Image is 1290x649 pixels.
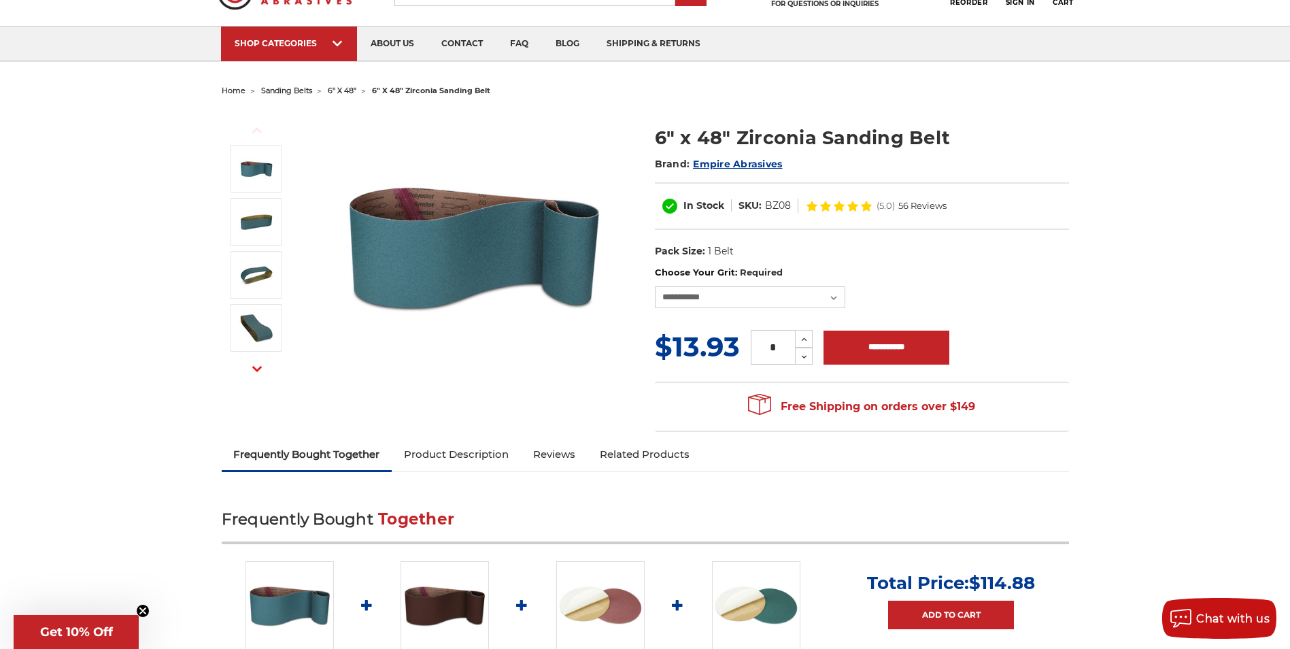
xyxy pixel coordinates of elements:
span: $114.88 [969,572,1035,594]
img: 6" x 48" Zirconia Sanding Belt [338,110,610,382]
a: blog [542,27,593,61]
span: 56 Reviews [898,201,947,210]
span: Frequently Bought [222,510,373,529]
span: Brand: [655,158,690,170]
dt: Pack Size: [655,244,705,259]
a: sanding belts [261,86,312,95]
dd: 1 Belt [708,244,734,259]
button: Previous [241,116,273,145]
button: Chat with us [1162,598,1276,639]
div: SHOP CATEGORIES [235,38,343,48]
button: Close teaser [136,604,150,618]
a: Empire Abrasives [693,158,782,170]
small: Required [740,267,783,278]
a: 6" x 48" [328,86,356,95]
a: about us [357,27,428,61]
a: Add to Cart [888,601,1014,629]
dd: BZ08 [765,199,791,213]
label: Choose Your Grit: [655,266,1069,280]
p: Total Price: [867,572,1035,594]
div: Get 10% OffClose teaser [14,615,139,649]
a: Product Description [392,439,521,469]
img: 6" x 48" Sanding Belt - Zirc [239,311,273,345]
a: home [222,86,245,95]
img: 6" x 48" Zirconia Sanding Belt [239,152,273,186]
img: 6" x 48" Zirc Sanding Belt [239,205,273,239]
dt: SKU: [739,199,762,213]
a: contact [428,27,496,61]
span: Free Shipping on orders over $149 [748,393,975,420]
span: 6" x 48" zirconia sanding belt [372,86,490,95]
a: Related Products [588,439,702,469]
span: Chat with us [1196,612,1270,625]
button: Next [241,354,273,384]
a: shipping & returns [593,27,714,61]
a: Reviews [521,439,588,469]
span: $13.93 [655,330,740,363]
span: Get 10% Off [40,625,113,639]
img: 6" x 48" Sanding Belt - Zirconia [239,258,273,292]
span: Together [378,510,454,529]
span: In Stock [683,199,724,212]
span: (5.0) [877,201,895,210]
h1: 6" x 48" Zirconia Sanding Belt [655,124,1069,151]
a: faq [496,27,542,61]
a: Frequently Bought Together [222,439,392,469]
